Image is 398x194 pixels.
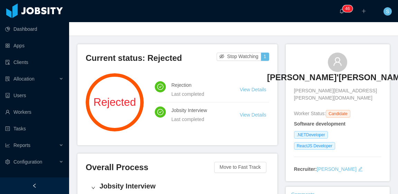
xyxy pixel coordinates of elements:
h4: Rejection [171,81,223,89]
div: Last completed [171,90,223,98]
span: Rejected [86,97,144,108]
a: icon: auditClients [5,55,64,69]
a: icon: pie-chartDashboard [5,22,64,36]
em: .NET [297,132,306,137]
div: Last completed [171,116,223,123]
strong: Recruiter: [294,166,317,172]
sup: 46 [342,5,352,12]
p: 6 [348,5,350,12]
span: Candidate [326,110,350,118]
span: Configuration [13,159,42,165]
h3: Current status: Rejected [86,53,217,64]
span: S [386,7,389,16]
button: Move to Fast Track [214,162,266,173]
span: Reports [13,142,30,148]
a: icon: appstoreApps [5,39,64,53]
a: [PERSON_NAME] [317,166,357,172]
i: icon: setting [5,159,10,164]
button: icon: eye-invisibleStop Watching [217,53,261,61]
a: icon: robotUsers [5,89,64,102]
a: icon: userWorkers [5,105,64,119]
strong: Software development [294,121,345,127]
a: icon: profileTasks [5,122,64,136]
a: View Details [240,112,266,118]
p: 4 [345,5,348,12]
h4: Jobsity Interview [171,107,223,114]
i: icon: solution [5,76,10,81]
button: 1 [261,53,269,61]
span: [PERSON_NAME][EMAIL_ADDRESS][PERSON_NAME][DOMAIN_NAME] [294,87,381,102]
span: ReactJS Developer [294,142,335,150]
span: Worker Status: [294,111,326,116]
h3: Overall Process [86,162,214,173]
i: icon: plus [361,9,366,13]
i: icon: check-circle [157,109,163,115]
i: icon: bell [339,9,344,13]
i: icon: line-chart [5,143,10,148]
span: Allocation [13,76,35,82]
span: Developer [294,131,328,139]
h4: Jobsity Interview [99,181,264,191]
i: icon: user [333,57,342,66]
i: icon: right [91,186,95,190]
i: icon: check-circle [157,84,163,90]
i: icon: edit [358,167,363,172]
a: View Details [240,87,266,92]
